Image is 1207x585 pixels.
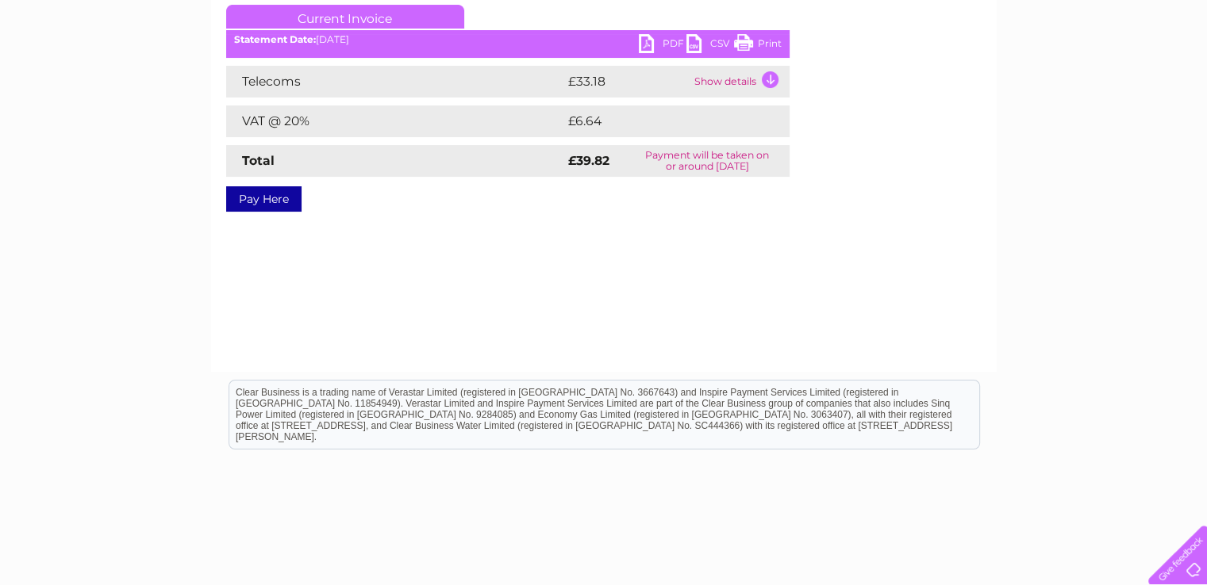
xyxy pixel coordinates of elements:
[234,33,316,45] b: Statement Date:
[686,34,734,57] a: CSV
[734,34,782,57] a: Print
[1012,67,1059,79] a: Telecoms
[967,67,1002,79] a: Energy
[639,34,686,57] a: PDF
[1069,67,1092,79] a: Blog
[908,8,1017,28] a: 0333 014 3131
[1155,67,1192,79] a: Log out
[1101,67,1140,79] a: Contact
[226,34,790,45] div: [DATE]
[226,186,302,212] a: Pay Here
[564,66,690,97] td: £33.18
[226,5,464,29] a: Current Invoice
[226,66,564,97] td: Telecoms
[690,66,790,97] td: Show details
[242,153,275,168] strong: Total
[226,105,564,137] td: VAT @ 20%
[42,41,123,90] img: logo.png
[229,9,979,77] div: Clear Business is a trading name of Verastar Limited (registered in [GEOGRAPHIC_DATA] No. 3667643...
[625,145,790,177] td: Payment will be taken on or around [DATE]
[568,153,609,168] strong: £39.82
[564,105,753,137] td: £6.64
[928,67,958,79] a: Water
